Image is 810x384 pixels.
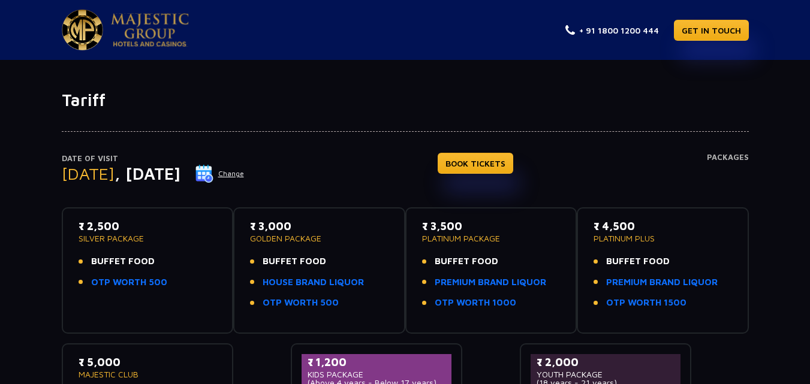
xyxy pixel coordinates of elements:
a: HOUSE BRAND LIQUOR [263,276,364,289]
span: BUFFET FOOD [606,255,670,268]
a: + 91 1800 1200 444 [565,24,659,37]
p: ₹ 2,500 [79,218,217,234]
p: ₹ 5,000 [79,354,217,370]
p: ₹ 3,500 [422,218,561,234]
p: SILVER PACKAGE [79,234,217,243]
a: BOOK TICKETS [438,153,513,174]
p: PLATINUM PLUS [594,234,732,243]
p: ₹ 4,500 [594,218,732,234]
p: KIDS PACKAGE [308,370,446,379]
a: GET IN TOUCH [674,20,749,41]
p: Date of Visit [62,153,245,165]
a: OTP WORTH 1000 [435,296,516,310]
h1: Tariff [62,90,749,110]
p: ₹ 3,000 [250,218,389,234]
span: BUFFET FOOD [91,255,155,268]
button: Change [195,164,245,183]
span: BUFFET FOOD [263,255,326,268]
p: ₹ 1,200 [308,354,446,370]
span: BUFFET FOOD [435,255,498,268]
span: , [DATE] [115,164,180,183]
img: Majestic Pride [111,13,189,47]
p: PLATINUM PACKAGE [422,234,561,243]
p: MAJESTIC CLUB [79,370,217,379]
a: PREMIUM BRAND LIQUOR [606,276,718,289]
p: GOLDEN PACKAGE [250,234,389,243]
p: YOUTH PACKAGE [537,370,675,379]
a: OTP WORTH 500 [91,276,167,289]
p: ₹ 2,000 [537,354,675,370]
a: PREMIUM BRAND LIQUOR [435,276,546,289]
img: Majestic Pride [62,10,103,50]
a: OTP WORTH 500 [263,296,339,310]
h4: Packages [707,153,749,196]
span: [DATE] [62,164,115,183]
a: OTP WORTH 1500 [606,296,686,310]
